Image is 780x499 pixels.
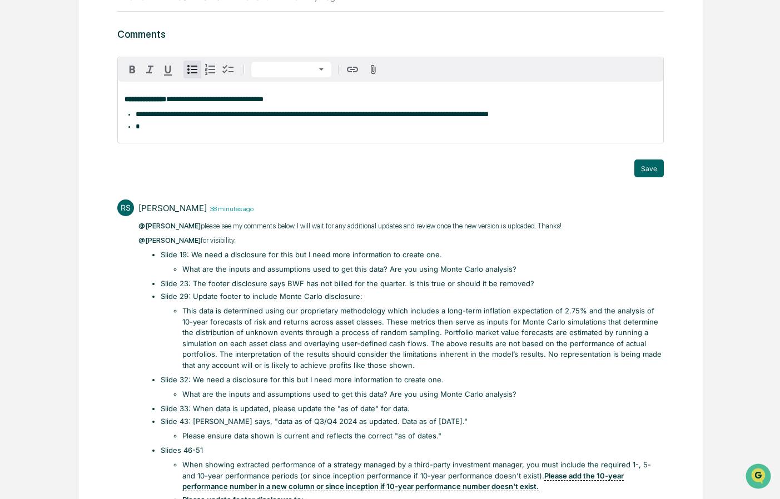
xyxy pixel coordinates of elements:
button: Bold [123,61,141,78]
a: 🔎Data Lookup [7,157,74,177]
li: Slide 33: When data is updated, please update the "as of date" for data. [161,403,664,415]
button: Attach files [364,62,383,77]
li: Please ensure data shown is current and reflects the correct "as of dates." [182,431,663,442]
div: Start new chat [38,85,182,96]
span: Preclearance [22,140,72,151]
span: @[PERSON_NAME] [138,236,201,244]
li: Slide 32: We need a disclosure for this but I need more information to create one. [161,375,664,400]
div: RS [117,199,134,216]
li: When showing extracted performance of a strategy managed by a third-party investment manager, you... [182,460,663,492]
div: [PERSON_NAME] [138,203,207,213]
img: 1746055101610-c473b297-6a78-478c-a979-82029cc54cd1 [11,85,31,105]
button: Italic [141,61,159,78]
span: Pylon [111,188,135,197]
li: This data is determined using our proprietary methodology which includes a long-term inflation ex... [182,306,663,371]
a: 🗄️Attestations [76,136,142,156]
p: for visibility. [138,235,663,246]
button: Block type [251,62,331,77]
li: What are the inputs and assumptions used to get this data? Are you using Monte Carlo analysis? [182,264,663,275]
button: Save [634,159,664,177]
li: Slide 23: The footer disclosure says BWF has not billed for the quarter. Is this true or should i... [161,278,664,290]
span: @[PERSON_NAME] [138,222,201,230]
a: Powered byPylon [78,188,135,197]
span: Data Lookup [22,161,70,172]
h3: Comments [117,28,663,40]
button: Start new chat [189,88,202,102]
div: 🗄️ [81,141,90,150]
iframe: Open customer support [744,462,774,492]
div: 🔎 [11,162,20,171]
li: What are the inputs and assumptions used to get this data? Are you using Monte Carlo analysis? [182,389,663,400]
div: 🖐️ [11,141,20,150]
a: 🖐️Preclearance [7,136,76,156]
time: Wednesday, September 10, 2025 at 8:33:30 AM PDT [207,203,254,213]
li: Slide 43: [PERSON_NAME] says, "data as of Q3/Q4 2024 as updated. Data as of [DATE]." [161,416,664,442]
button: Underline [159,61,177,78]
p: please see my comments below. I will wait for any additional updates and review once the new vers... [138,221,663,232]
li: ​Slide 19: We need a disclosure for this but I need more information to create one. [161,249,664,275]
p: How can we help? [11,23,202,41]
li: Slide 29: Update footer to include Monte Carlo disclosure: [161,291,664,371]
div: We're available if you need us! [38,96,141,105]
span: Attestations [92,140,138,151]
